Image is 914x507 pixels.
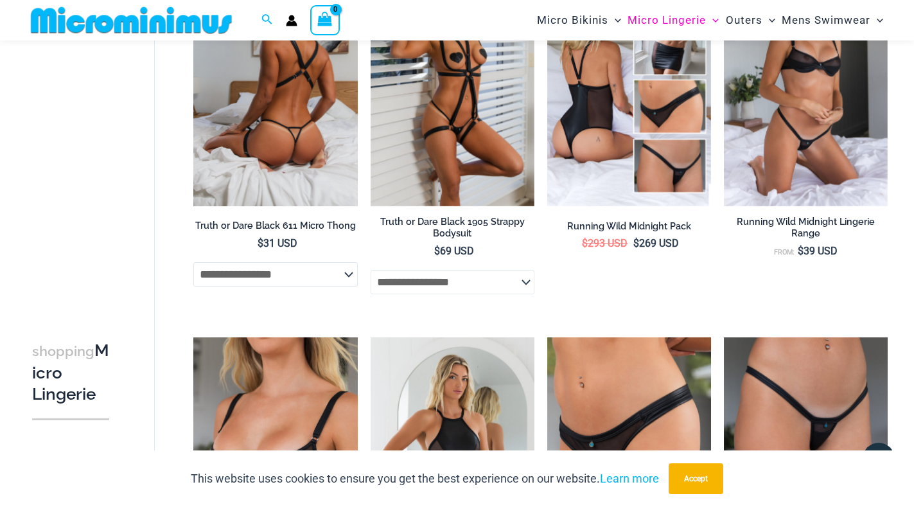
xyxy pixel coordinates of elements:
a: Search icon link [261,12,273,28]
h2: Truth or Dare Black 611 Micro Thong [193,220,357,232]
a: Mens SwimwearMenu ToggleMenu Toggle [778,4,886,37]
h3: Micro Lingerie [32,340,109,405]
span: Micro Lingerie [628,4,706,37]
a: View Shopping Cart, empty [310,5,340,35]
h2: Running Wild Midnight Pack [547,220,711,233]
bdi: 31 USD [258,237,297,249]
a: Truth or Dare Black 611 Micro Thong [193,220,357,236]
a: Micro BikinisMenu ToggleMenu Toggle [534,4,624,37]
span: Outers [726,4,762,37]
a: OutersMenu ToggleMenu Toggle [723,4,778,37]
span: shopping [32,343,94,359]
h2: Running Wild Midnight Lingerie Range [724,216,888,240]
span: Menu Toggle [706,4,719,37]
span: Menu Toggle [608,4,621,37]
bdi: 269 USD [633,237,679,249]
bdi: 69 USD [434,245,474,257]
span: Mens Swimwear [782,4,870,37]
span: $ [582,237,588,249]
bdi: 293 USD [582,237,628,249]
span: $ [798,245,804,257]
iframe: TrustedSite Certified [32,43,148,300]
nav: Site Navigation [532,2,888,39]
span: $ [633,237,639,249]
button: Accept [669,463,723,494]
a: Truth or Dare Black 1905 Strappy Bodysuit [371,216,534,245]
p: This website uses cookies to ensure you get the best experience on our website. [191,469,659,488]
span: From: [774,248,795,256]
a: Learn more [600,472,659,485]
a: Running Wild Midnight Lingerie Range [724,216,888,245]
a: Running Wild Midnight Pack [547,220,711,237]
a: Micro LingerieMenu ToggleMenu Toggle [624,4,722,37]
a: Account icon link [286,15,297,26]
h2: Truth or Dare Black 1905 Strappy Bodysuit [371,216,534,240]
span: $ [434,245,440,257]
span: Micro Bikinis [537,4,608,37]
bdi: 39 USD [798,245,838,257]
img: MM SHOP LOGO FLAT [26,6,237,35]
span: Menu Toggle [762,4,775,37]
span: Menu Toggle [870,4,883,37]
span: $ [258,237,263,249]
